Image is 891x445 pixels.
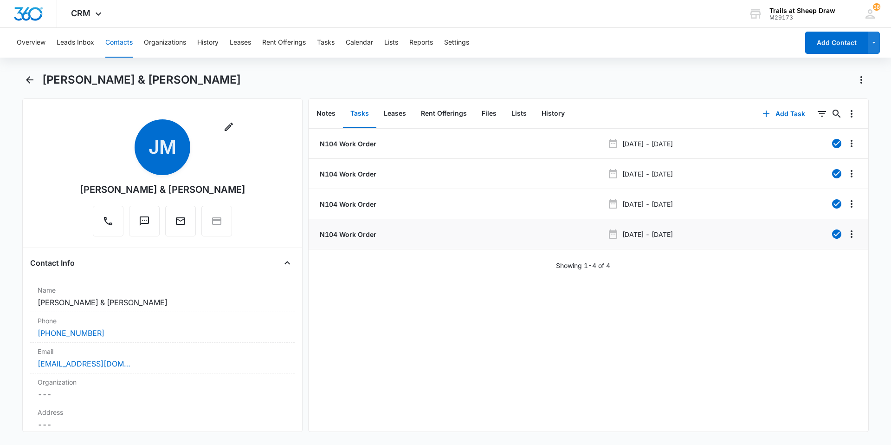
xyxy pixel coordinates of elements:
[318,169,376,179] a: N104 Work Order
[197,28,219,58] button: History
[844,196,859,211] button: Overflow Menu
[534,99,572,128] button: History
[38,419,287,430] dd: ---
[753,103,814,125] button: Add Task
[30,312,295,343] div: Phone[PHONE_NUMBER]
[144,28,186,58] button: Organizations
[873,3,880,11] div: notifications count
[622,169,673,179] p: [DATE] - [DATE]
[30,404,295,434] div: Address---
[769,14,835,21] div: account id
[556,261,610,270] p: Showing 1-4 of 4
[844,227,859,242] button: Overflow Menu
[38,347,287,356] label: Email
[622,229,673,239] p: [DATE] - [DATE]
[844,136,859,151] button: Overflow Menu
[814,106,829,121] button: Filters
[318,199,376,209] a: N104 Work Order
[844,166,859,181] button: Overflow Menu
[318,139,376,149] a: N104 Work Order
[38,285,287,295] label: Name
[129,220,160,228] a: Text
[17,28,45,58] button: Overview
[22,72,37,87] button: Back
[57,28,94,58] button: Leads Inbox
[376,99,413,128] button: Leases
[30,373,295,404] div: Organization---
[135,119,190,175] span: JM
[413,99,474,128] button: Rent Offerings
[262,28,306,58] button: Rent Offerings
[129,206,160,236] button: Text
[93,206,123,236] button: Call
[829,106,844,121] button: Search...
[343,99,376,128] button: Tasks
[38,389,287,400] dd: ---
[38,358,130,369] a: [EMAIL_ADDRESS][DOMAIN_NAME]
[622,139,673,149] p: [DATE] - [DATE]
[230,28,251,58] button: Leases
[474,99,504,128] button: Files
[622,199,673,209] p: [DATE] - [DATE]
[30,257,75,268] h4: Contact Info
[409,28,433,58] button: Reports
[317,28,335,58] button: Tasks
[444,28,469,58] button: Settings
[80,183,245,196] div: [PERSON_NAME] & [PERSON_NAME]
[71,8,90,18] span: CRM
[504,99,534,128] button: Lists
[38,316,287,326] label: Phone
[280,255,295,270] button: Close
[854,72,869,87] button: Actions
[42,73,241,87] h1: [PERSON_NAME] & [PERSON_NAME]
[318,229,376,239] a: N104 Work Order
[38,407,287,417] label: Address
[30,343,295,373] div: Email[EMAIL_ADDRESS][DOMAIN_NAME]
[346,28,373,58] button: Calendar
[844,106,859,121] button: Overflow Menu
[38,377,287,387] label: Organization
[309,99,343,128] button: Notes
[165,220,196,228] a: Email
[805,32,868,54] button: Add Contact
[873,3,880,11] span: 38
[30,281,295,312] div: Name[PERSON_NAME] & [PERSON_NAME]
[38,327,104,339] a: [PHONE_NUMBER]
[38,297,287,308] dd: [PERSON_NAME] & [PERSON_NAME]
[105,28,133,58] button: Contacts
[384,28,398,58] button: Lists
[769,7,835,14] div: account name
[165,206,196,236] button: Email
[93,220,123,228] a: Call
